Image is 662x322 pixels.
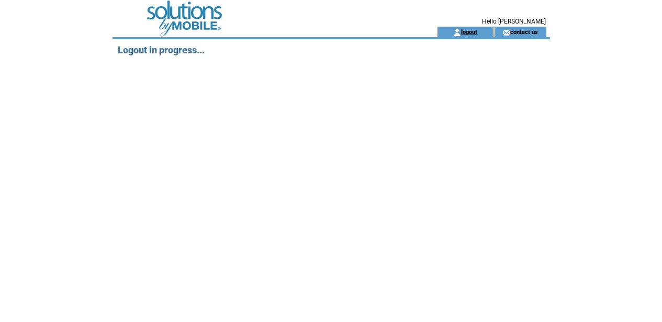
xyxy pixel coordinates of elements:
img: contact_us_icon.gif [502,28,510,37]
span: Hello [PERSON_NAME] [482,18,546,25]
img: account_icon.gif [453,28,461,37]
a: logout [461,28,477,35]
span: Logout in progress... [118,44,205,55]
a: contact us [510,28,538,35]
